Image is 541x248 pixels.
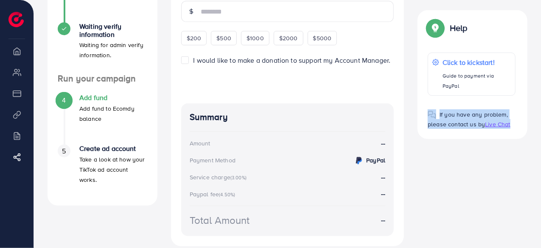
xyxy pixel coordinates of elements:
[62,95,66,105] span: 4
[279,34,298,42] span: $2000
[62,146,66,156] span: 5
[230,174,247,181] small: (3.00%)
[485,120,510,128] span: Live Chat
[79,94,147,102] h4: Add fund
[79,154,147,185] p: Take a look at how your TikTok ad account works.
[48,73,157,84] h4: Run your campaign
[443,71,511,91] p: Guide to payment via PayPal
[79,22,147,39] h4: Waiting verify information
[443,57,511,67] p: Click to kickstart!
[190,139,210,148] div: Amount
[190,190,238,198] div: Paypal fee
[190,213,250,228] div: Total Amount
[219,191,235,198] small: (4.50%)
[79,40,147,60] p: Waiting for admin verify information.
[187,34,202,42] span: $200
[381,215,385,225] strong: --
[247,34,264,42] span: $1000
[354,156,364,166] img: credit
[381,139,385,148] strong: --
[313,34,332,42] span: $5000
[190,112,386,123] h4: Summary
[505,210,535,242] iframe: Chat
[79,103,147,124] p: Add fund to Ecomdy balance
[48,94,157,145] li: Add fund
[428,111,436,119] img: Popup guide
[428,110,508,128] span: If you have any problem, please contact us by
[48,22,157,73] li: Waiting verify information
[190,173,249,181] div: Service charge
[79,145,147,153] h4: Create ad account
[190,156,235,164] div: Payment Method
[450,23,468,33] p: Help
[8,12,24,27] img: logo
[381,173,385,182] strong: --
[428,20,443,36] img: Popup guide
[366,156,385,164] strong: PayPal
[193,56,391,65] span: I would like to make a donation to support my Account Manager.
[216,34,231,42] span: $500
[48,145,157,195] li: Create ad account
[381,189,385,198] strong: --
